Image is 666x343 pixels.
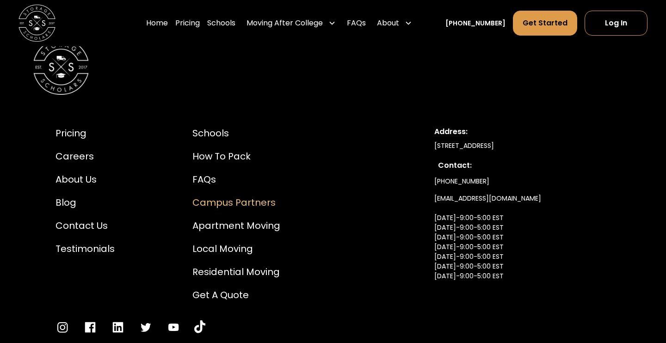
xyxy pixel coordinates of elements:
[438,160,607,171] div: Contact:
[166,320,180,334] a: Go to YouTube
[434,126,610,137] div: Address:
[445,18,506,28] a: [PHONE_NUMBER]
[55,219,115,233] a: Contact Us
[192,149,280,163] a: How to Pack
[83,320,97,334] a: Go to Facebook
[194,320,205,334] a: Go to YouTube
[192,288,280,302] a: Get a Quote
[513,11,577,36] a: Get Started
[33,39,89,95] img: Storage Scholars Logomark.
[434,190,541,304] a: [EMAIL_ADDRESS][DOMAIN_NAME][DATE]-9:00-5:00 EST[DATE]-9:00-5:00 EST[DATE]-9:00-5:00 EST[DATE]-9:...
[192,126,280,140] a: Schools
[192,219,280,233] a: Apartment Moving
[434,141,610,151] div: [STREET_ADDRESS]
[243,10,339,36] div: Moving After College
[55,126,115,140] a: Pricing
[146,10,168,36] a: Home
[373,10,416,36] div: About
[347,10,366,36] a: FAQs
[247,18,323,29] div: Moving After College
[139,320,153,334] a: Go to Twitter
[55,196,115,209] a: Blog
[18,5,55,42] img: Storage Scholars main logo
[585,11,647,36] a: Log In
[434,173,489,190] a: [PHONE_NUMBER]
[192,172,280,186] a: FAQs
[55,320,69,334] a: Go to Instagram
[111,320,125,334] a: Go to LinkedIn
[192,265,280,279] a: Residential Moving
[192,242,280,256] a: Local Moving
[175,10,200,36] a: Pricing
[55,172,115,186] a: About Us
[192,196,280,209] a: Campus Partners
[55,149,115,163] a: Careers
[207,10,235,36] a: Schools
[55,242,115,256] a: Testimonials
[377,18,399,29] div: About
